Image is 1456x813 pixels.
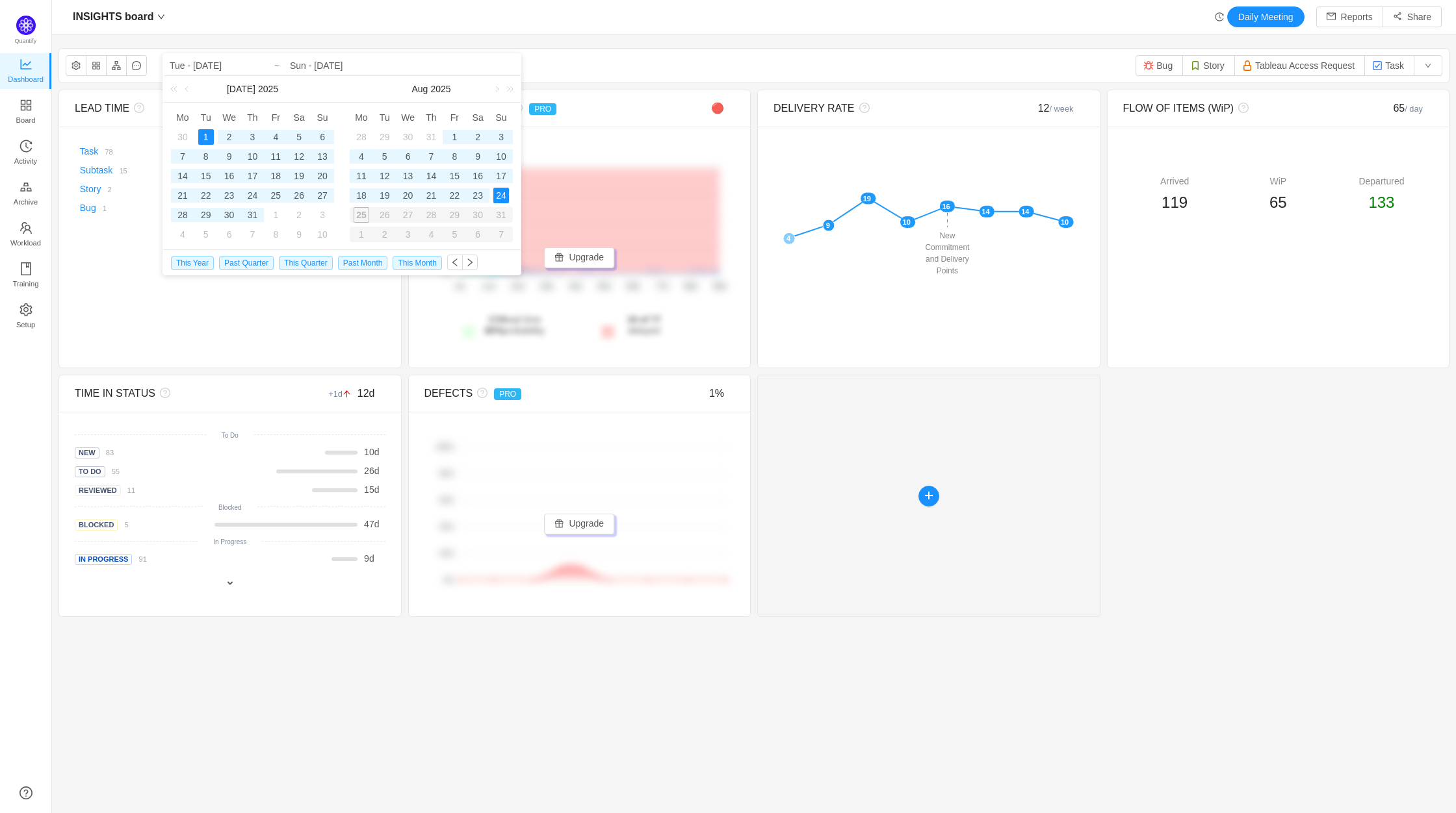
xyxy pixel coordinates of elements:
i: icon: down [157,13,165,21]
td: July 8, 2025 [194,147,218,166]
div: 28 [354,129,369,145]
td: August 23, 2025 [466,186,489,205]
td: July 28, 2025 [350,127,373,147]
td: July 13, 2025 [311,147,334,166]
td: July 9, 2025 [218,147,241,166]
td: July 10, 2025 [241,147,265,166]
a: Training [19,263,32,289]
a: Aug [410,76,429,102]
td: August 30, 2025 [466,205,489,225]
a: 1 [96,203,107,213]
small: 55 [112,468,120,475]
td: July 6, 2025 [311,127,334,147]
td: July 30, 2025 [396,127,420,147]
div: 7 [175,149,190,164]
td: August 24, 2025 [489,186,513,205]
td: July 29, 2025 [194,205,218,225]
span: Archive [14,189,38,215]
th: Wed [218,108,241,127]
td: July 23, 2025 [218,186,241,205]
div: 21 [175,188,190,203]
td: August 27, 2025 [396,205,420,225]
td: July 15, 2025 [194,166,218,186]
span: Fr [443,112,466,123]
th: Sun [311,108,334,127]
div: 4 [354,149,369,164]
div: 24 [244,188,260,203]
div: 1 [447,129,462,145]
div: 7 [244,227,260,242]
div: 12 [291,149,307,164]
td: August 16, 2025 [466,166,489,186]
td: August 1, 2025 [443,127,466,147]
td: July 11, 2025 [264,147,287,166]
div: 15 [198,168,214,184]
a: 5 [118,519,128,529]
a: Last year (Control + left) [168,76,185,102]
div: Departured [1330,175,1433,188]
img: 10315 [1190,60,1201,71]
div: 22 [198,188,214,203]
div: 21 [423,188,439,203]
td: August 2, 2025 [287,205,311,225]
td: August 3, 2025 [489,127,513,147]
div: 30 [222,207,237,223]
span: 119 [1162,194,1188,211]
td: July 4, 2025 [264,127,287,147]
td: August 15, 2025 [443,166,466,186]
span: Su [311,112,334,123]
span: Training [12,271,38,297]
div: 10 [315,227,330,242]
div: PREDICTABILITY [424,101,657,116]
td: August 28, 2025 [420,205,443,225]
div: 3 [493,129,509,145]
td: September 5, 2025 [443,225,466,244]
div: 22 [447,188,462,203]
td: July 7, 2025 [171,147,194,166]
div: 2 [291,207,307,223]
td: August 5, 2025 [373,147,396,166]
small: 91 [138,555,146,563]
div: 17 [244,168,260,184]
div: 30 [400,129,416,145]
span: INSIGHTS board [73,6,153,27]
img: 10318 [1372,60,1383,71]
td: August 25, 2025 [350,205,373,225]
span: Past Quarter [219,256,274,270]
div: 16 [222,168,237,184]
div: 6 [222,227,237,242]
td: August 8, 2025 [443,147,466,166]
td: August 6, 2025 [218,225,241,244]
span: This Quarter [279,256,333,270]
th: Sun [489,108,513,127]
td: July 1, 2025 [194,127,218,147]
td: September 6, 2025 [466,225,489,244]
i: icon: history [1215,12,1224,21]
span: Quantify [15,38,37,44]
button: icon: apartment [106,55,127,76]
div: 10 [244,149,260,164]
div: 31 [423,129,439,145]
span: Dashboard [8,66,44,92]
td: July 2, 2025 [218,127,241,147]
div: 9 [291,227,307,242]
button: Bug [1136,55,1183,76]
div: 19 [377,188,393,203]
small: 78 [105,148,112,156]
a: Dashboard [19,58,32,84]
div: 24 [493,188,509,203]
small: / week [1050,104,1074,114]
i: icon: appstore [19,99,32,112]
div: 13 [400,168,416,184]
span: We [218,112,241,123]
div: 9 [470,149,486,164]
td: July 16, 2025 [218,166,241,186]
th: Fri [264,108,287,127]
span: Sa [466,112,489,123]
span: PRO [529,103,556,115]
td: August 5, 2025 [194,225,218,244]
td: August 20, 2025 [396,186,420,205]
a: Setup [19,304,32,330]
td: August 9, 2025 [466,147,489,166]
div: 18 [354,188,369,203]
